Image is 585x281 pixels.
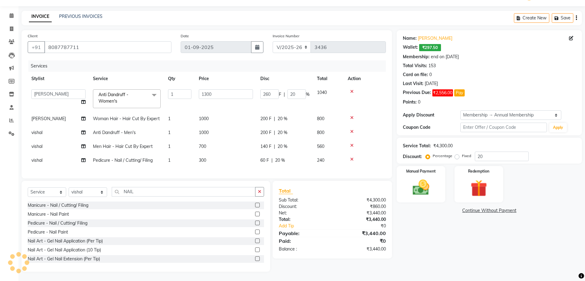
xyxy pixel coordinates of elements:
div: Previous Due: [403,89,431,96]
label: Fixed [462,153,471,159]
div: Paid: [274,237,332,245]
span: F [279,91,281,98]
div: Card on file: [403,71,428,78]
label: Invoice Number [273,33,299,39]
label: Manual Payment [406,169,436,174]
div: Services [28,60,391,72]
span: vishal [31,144,42,149]
button: Pay [454,89,465,96]
span: 20 % [278,143,287,150]
div: Payable: [274,230,332,237]
div: Manicure - Nail Paint [28,211,69,218]
span: Pedicure - Nail / Cutting/ Filing [93,157,153,163]
span: 20 % [278,129,287,136]
span: Anti Dandruff - Women's [98,92,128,104]
div: Last Visit: [403,80,423,87]
div: Apply Discount [403,112,460,118]
div: Name: [403,35,417,42]
span: 800 [317,116,324,121]
button: Create New [514,13,549,23]
div: Pedicure - Nail / Cutting/ Filing [28,220,87,226]
span: | [274,129,275,136]
div: 0 [429,71,432,78]
span: 1000 [199,130,209,135]
div: ₹0 [332,237,391,245]
span: 1 [168,157,170,163]
label: Percentage [433,153,452,159]
a: INVOICE [29,11,52,22]
span: Anti Dandruff - Men's [93,130,136,135]
span: 1 [168,130,170,135]
div: [DATE] [425,80,438,87]
th: Disc [257,72,313,86]
label: Date [181,33,189,39]
div: end on [DATE] [431,54,459,60]
span: ₹2,556.00 [432,89,453,96]
th: Service [89,72,164,86]
span: % [306,91,310,98]
span: vishal [31,130,42,135]
span: ₹297.50 [419,44,441,51]
span: 1000 [199,116,209,121]
span: 1 [168,144,170,149]
span: 240 [317,157,324,163]
div: Manicure - Nail / Cutting/ Filing [28,202,88,209]
span: Men Hair - Hair Cut By Expert [93,144,153,149]
div: Total Visits: [403,63,427,69]
span: 800 [317,130,324,135]
span: Woman Hair - Hair Cut By Expert [93,116,160,121]
span: 20 % [278,116,287,122]
div: ₹3,440.00 [332,230,391,237]
div: Sub Total: [274,197,332,203]
div: Discount: [274,203,332,210]
span: [PERSON_NAME] [31,116,66,121]
span: 1 [168,116,170,121]
span: 1040 [317,90,327,95]
button: +91 [28,41,45,53]
div: Total: [274,216,332,223]
div: Membership: [403,54,430,60]
span: 200 F [260,116,271,122]
div: ₹3,440.00 [332,246,391,252]
a: PREVIOUS INVOICES [59,14,102,19]
input: Search or Scan [112,187,255,197]
span: 300 [199,157,206,163]
span: | [271,157,273,164]
span: 20 % [275,157,285,164]
div: 0 [418,99,420,105]
div: ₹3,440.00 [332,210,391,216]
label: Client [28,33,38,39]
div: Net: [274,210,332,216]
div: Points: [403,99,417,105]
span: vishal [31,157,42,163]
button: Apply [549,123,567,132]
img: _cash.svg [407,178,435,197]
span: 200 F [260,129,271,136]
div: ₹4,300.00 [433,143,453,149]
label: Redemption [468,169,489,174]
div: Balance : [274,246,332,252]
div: Nail Art - Gel Nail Extension (Per Tip) [28,256,100,262]
th: Qty [164,72,195,86]
span: | [284,91,285,98]
div: Nail Art - Gel Nail Application (10 Tip) [28,247,101,253]
div: ₹0 [342,223,391,229]
div: Service Total: [403,143,431,149]
th: Action [344,72,386,86]
th: Stylist [28,72,89,86]
a: x [117,98,120,104]
span: 560 [317,144,324,149]
img: _gift.svg [465,178,492,199]
input: Search by Name/Mobile/Email/Code [44,41,171,53]
input: Enter Offer / Coupon Code [460,123,547,132]
span: 140 F [260,143,271,150]
button: Save [552,13,573,23]
span: 700 [199,144,206,149]
a: [PERSON_NAME] [418,35,452,42]
div: Nail Art - Gel Nail Application (Per Tip) [28,238,103,244]
div: ₹4,300.00 [332,197,391,203]
div: ₹3,440.00 [332,216,391,223]
div: Discount: [403,153,422,160]
div: Wallet: [403,44,418,51]
div: ₹860.00 [332,203,391,210]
